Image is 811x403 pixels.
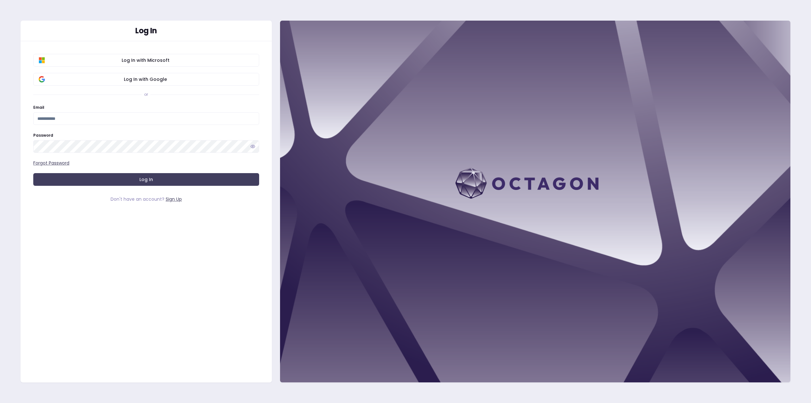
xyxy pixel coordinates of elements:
[33,160,69,166] a: Forgot Password
[33,173,259,186] button: Log In
[144,92,148,97] div: or
[33,73,259,86] button: Log In with Google
[33,133,53,138] label: Password
[33,105,44,110] label: Email
[33,54,259,67] button: Log In with Microsoft
[37,57,254,63] span: Log In with Microsoft
[33,196,259,202] div: Don't have an account?
[37,76,254,82] span: Log In with Google
[139,176,153,183] span: Log In
[33,27,259,35] div: Log In
[166,196,182,202] a: Sign Up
